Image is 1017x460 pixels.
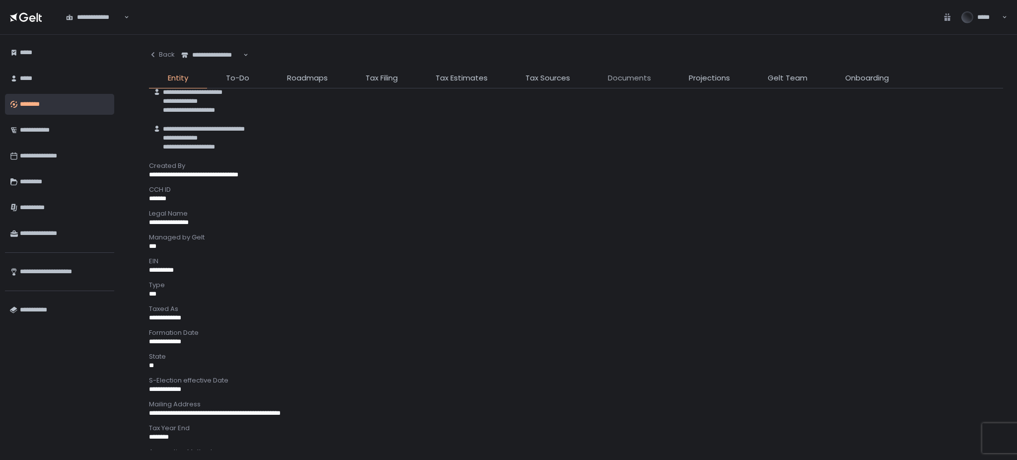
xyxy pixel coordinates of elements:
[689,73,730,84] span: Projections
[608,73,651,84] span: Documents
[525,73,570,84] span: Tax Sources
[845,73,889,84] span: Onboarding
[149,209,1003,218] div: Legal Name
[149,257,1003,266] div: EIN
[287,73,328,84] span: Roadmaps
[149,305,1003,313] div: Taxed As
[149,424,1003,433] div: Tax Year End
[149,233,1003,242] div: Managed by Gelt
[175,45,248,66] div: Search for option
[60,6,129,27] div: Search for option
[768,73,807,84] span: Gelt Team
[149,281,1003,290] div: Type
[149,376,1003,385] div: S-Election effective Date
[149,185,1003,194] div: CCH ID
[365,73,398,84] span: Tax Filing
[149,448,1003,457] div: Accounting Method
[149,328,1003,337] div: Formation Date
[168,73,188,84] span: Entity
[226,73,249,84] span: To-Do
[149,400,1003,409] div: Mailing Address
[149,161,1003,170] div: Created By
[149,50,175,59] div: Back
[149,45,175,65] button: Back
[149,352,1003,361] div: State
[436,73,488,84] span: Tax Estimates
